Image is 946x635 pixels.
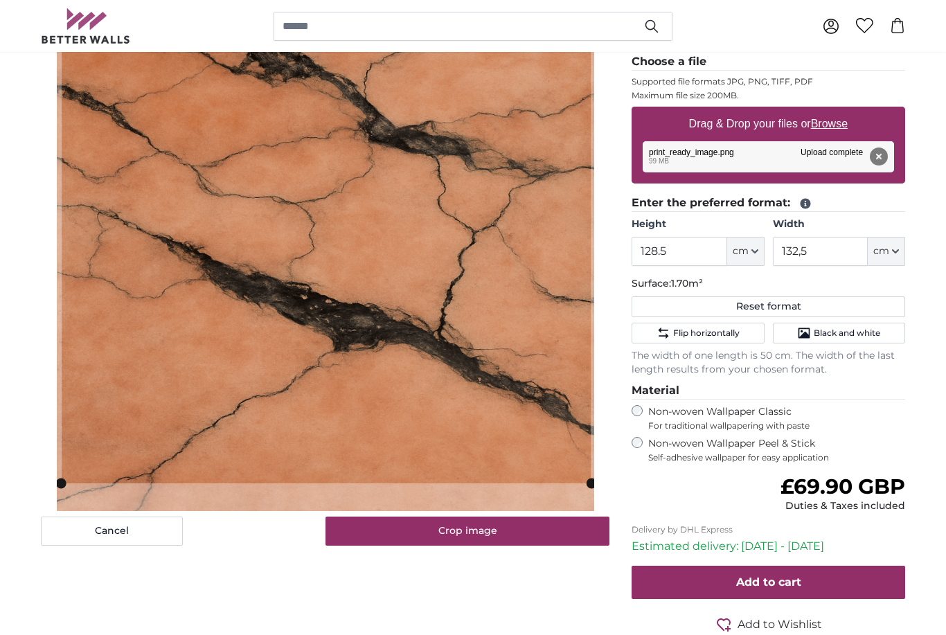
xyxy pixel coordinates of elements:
button: cm [868,237,905,266]
button: Cancel [41,517,183,546]
p: Surface: [632,277,905,291]
span: Add to cart [736,575,801,589]
span: cm [733,244,749,258]
button: Black and white [773,323,905,343]
span: For traditional wallpapering with paste [648,420,905,431]
span: cm [873,244,889,258]
legend: Enter the preferred format: [632,195,905,212]
button: Reset format [632,296,905,317]
legend: Choose a file [632,53,905,71]
span: Self-adhesive wallpaper for easy application [648,452,905,463]
span: Flip horizontally [673,328,740,339]
p: Supported file formats JPG, PNG, TIFF, PDF [632,76,905,87]
div: Duties & Taxes included [780,499,905,513]
p: The width of one length is 50 cm. The width of the last length results from your chosen format. [632,349,905,377]
p: Estimated delivery: [DATE] - [DATE] [632,538,905,555]
button: Flip horizontally [632,323,764,343]
button: Add to cart [632,566,905,599]
span: 1.70m² [671,277,703,289]
p: Delivery by DHL Express [632,524,905,535]
button: cm [727,237,765,266]
span: £69.90 GBP [780,474,905,499]
label: Height [632,217,764,231]
u: Browse [811,118,848,129]
p: Maximum file size 200MB. [632,90,905,101]
button: Add to Wishlist [632,616,905,633]
label: Non-woven Wallpaper Peel & Stick [648,437,905,463]
legend: Material [632,382,905,400]
span: Black and white [814,328,880,339]
img: Betterwalls [41,8,131,44]
span: Add to Wishlist [738,616,822,633]
label: Width [773,217,905,231]
button: Crop image [325,517,610,546]
label: Drag & Drop your files or [684,110,853,138]
label: Non-woven Wallpaper Classic [648,405,905,431]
